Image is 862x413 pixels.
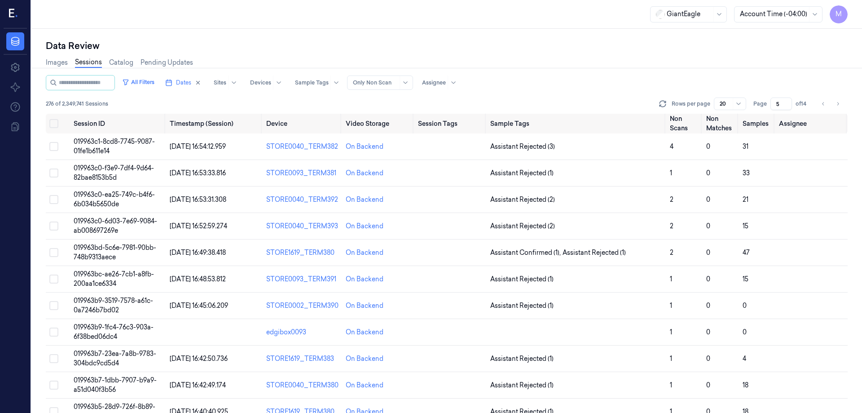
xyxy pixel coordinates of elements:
div: On Backend [346,275,383,284]
span: 1 [670,381,672,389]
span: 4 [743,355,746,363]
span: 1 [670,302,672,310]
button: Go to next page [831,98,844,110]
a: Images [46,58,68,67]
span: 0 [706,249,710,257]
span: 21 [743,195,748,204]
div: On Backend [346,222,383,231]
button: Select row [49,301,58,310]
span: of 14 [796,100,810,108]
span: 019963bd-5c6e-7981-90bb-748b9313aece [74,244,156,261]
div: STORE0093_TERM381 [266,169,339,178]
button: All Filters [119,75,158,89]
span: [DATE] 16:53:33.816 [170,169,226,177]
span: Assistant Rejected (1) [490,354,554,364]
div: On Backend [346,381,383,390]
button: Select row [49,142,58,151]
span: 18 [743,381,748,389]
span: 0 [706,222,710,230]
span: 1 [670,275,672,283]
span: 15 [743,222,748,230]
span: 15 [743,275,748,283]
div: On Backend [346,328,383,337]
span: 019963c0-ea25-749c-b4f6-6b034b5650de [74,191,155,208]
th: Non Scans [666,114,703,133]
button: M [830,5,848,23]
a: Pending Updates [141,58,193,67]
div: On Backend [346,142,383,151]
span: [DATE] 16:49:38.418 [170,249,226,257]
button: Select row [49,275,58,284]
button: Select row [49,222,58,231]
span: 1 [670,328,672,336]
th: Session ID [70,114,167,133]
th: Video Storage [342,114,414,133]
span: 33 [743,169,750,177]
th: Timestamp (Session) [166,114,262,133]
div: Data Review [46,40,848,52]
span: Assistant Rejected (3) [490,142,555,151]
span: 0 [743,328,747,336]
a: Sessions [75,58,102,68]
span: 0 [706,381,710,389]
th: Device [263,114,342,133]
div: On Backend [346,169,383,178]
button: Select all [49,119,58,128]
span: Assistant Confirmed (1) , [490,248,563,258]
div: On Backend [346,301,383,311]
span: 0 [706,142,710,151]
span: [DATE] 16:42:49.174 [170,381,226,389]
span: 019963c0-6d03-7e69-9084-ab008697269e [74,217,157,235]
span: 47 [743,249,750,257]
span: Page [753,100,767,108]
span: Assistant Rejected (2) [490,195,555,204]
div: STORE0040_TERM393 [266,222,339,231]
span: Assistant Rejected (2) [490,222,555,231]
div: STORE0093_TERM391 [266,275,339,284]
span: [DATE] 16:45:06.209 [170,302,228,310]
span: 0 [706,169,710,177]
div: STORE0040_TERM382 [266,142,339,151]
span: 0 [706,355,710,363]
span: 019963c0-f3e9-7df4-9d64-82bae8153b5d [74,164,154,182]
span: Assistant Rejected (1) [490,381,554,390]
span: Dates [176,79,191,87]
span: 0 [706,302,710,310]
button: Select row [49,248,58,257]
span: 2 [670,195,673,204]
span: 0 [706,275,710,283]
div: edgibox0093 [266,328,339,337]
span: 0 [706,328,710,336]
div: On Backend [346,195,383,204]
span: [DATE] 16:54:12.959 [170,142,226,151]
span: 019963c1-8cd8-7745-9087-01fe1b611e14 [74,138,155,155]
span: 019963bc-ae26-7cb1-a8fb-200aa1ce6334 [74,270,154,288]
span: 1 [670,355,672,363]
span: Assistant Rejected (1) [490,301,554,311]
button: Dates [162,75,205,90]
div: On Backend [346,248,383,258]
button: Select row [49,328,58,337]
p: Rows per page [672,100,710,108]
span: [DATE] 16:48:53.812 [170,275,226,283]
span: 0 [706,195,710,204]
span: 019963b9-1fc4-76c3-903a-6f38bed06dc4 [74,323,154,341]
span: 2 [670,249,673,257]
span: 019963b7-23ea-7a8b-9783-304bdc9cd5d4 [74,350,156,367]
button: Select row [49,354,58,363]
div: On Backend [346,354,383,364]
th: Samples [739,114,775,133]
th: Session Tags [414,114,487,133]
span: [DATE] 16:52:59.274 [170,222,227,230]
span: 019963b7-1dbb-7907-b9a9-a51d040f3b56 [74,376,157,394]
button: Select row [49,169,58,178]
span: Assistant Rejected (1) [563,248,626,258]
span: 0 [743,302,747,310]
span: 2 [670,222,673,230]
a: Catalog [109,58,133,67]
span: [DATE] 16:42:50.736 [170,355,228,363]
span: Assistant Rejected (1) [490,275,554,284]
span: 4 [670,142,673,151]
button: Select row [49,381,58,390]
